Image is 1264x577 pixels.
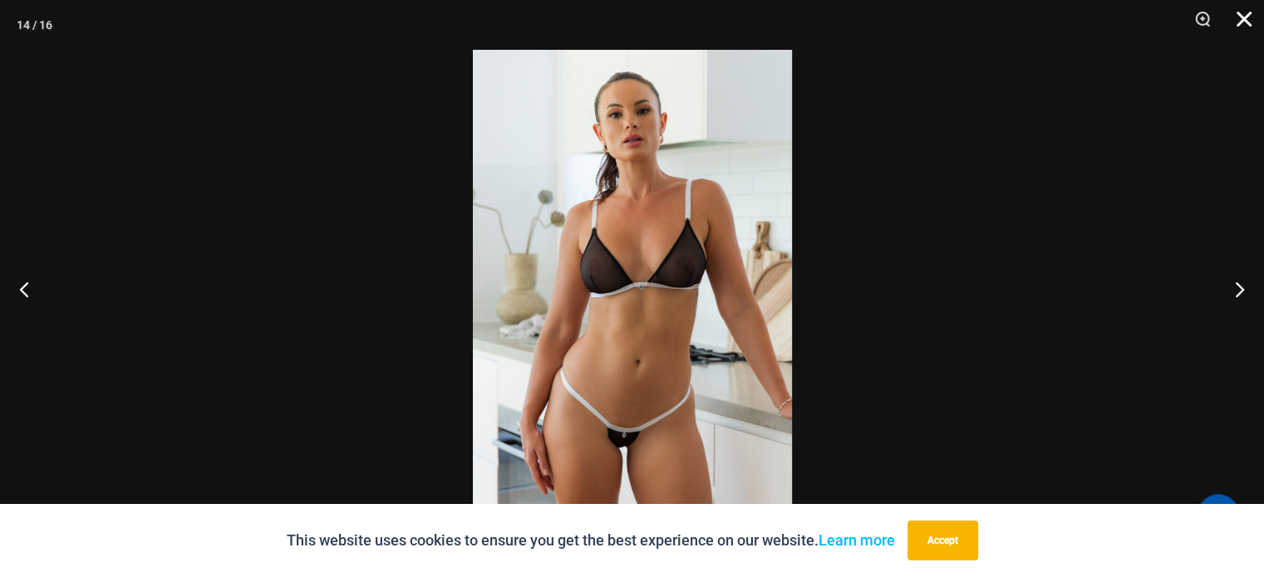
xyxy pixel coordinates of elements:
div: 14 / 16 [17,12,52,37]
button: Next [1202,247,1264,330]
p: This website uses cookies to ensure you get the best experience on our website. [287,528,895,553]
a: Learn more [819,531,895,549]
button: Accept [907,521,978,560]
img: Electric Illusion Noir 1521 Bra 611 Micro 02 [473,50,792,527]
